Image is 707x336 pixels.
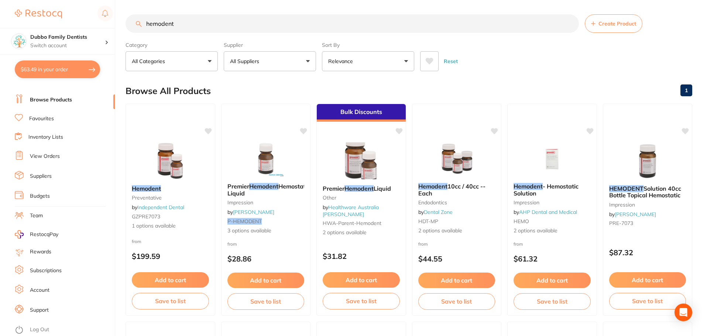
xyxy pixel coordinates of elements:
small: impression [227,200,305,205]
button: Save to list [227,293,305,309]
em: Hemodent [344,185,374,192]
span: from [514,241,523,247]
span: 2 options available [418,227,495,235]
button: All Categories [126,51,218,71]
span: PRE-7073 [609,220,633,226]
span: Premier [323,185,344,192]
span: 1 options available [132,222,209,230]
a: Dental Zone [424,209,453,215]
span: from [132,239,141,244]
button: Log Out [15,324,113,336]
p: $61.32 [514,254,591,263]
em: P-HEMODENT [227,218,262,225]
a: Restocq Logo [15,6,62,22]
span: Hemostatic Liquid [227,183,310,197]
p: All Suppliers [230,58,262,65]
a: RestocqPay [15,230,58,239]
span: RestocqPay [30,231,58,238]
em: Hemodent [249,183,278,190]
div: Open Intercom Messenger [675,304,692,321]
img: Premier Hemodent Hemostatic Liquid [242,140,290,177]
p: $28.86 [227,254,305,263]
a: Subscriptions [30,267,62,274]
img: HEMODENT Solution 40cc Bottle Topical Hemostatic [624,142,672,179]
button: Create Product [585,14,642,33]
img: Premier Hemodent Liquid [337,142,385,179]
img: Dubbo Family Dentists [11,34,26,49]
a: Inventory Lists [28,134,63,141]
a: Log Out [30,326,49,333]
p: $199.59 [132,252,209,260]
span: 2 options available [323,229,400,236]
span: from [418,241,428,247]
small: impression [609,202,686,208]
a: AHP Dental and Medical [519,209,577,215]
input: Search Products [126,14,579,33]
img: Restocq Logo [15,10,62,18]
span: GZPRE7073 [132,213,160,220]
a: Team [30,212,43,219]
img: Hemodent [146,142,194,179]
span: by [514,209,577,215]
a: [PERSON_NAME] [233,209,274,215]
span: by [227,209,274,215]
a: Independent Dental [137,204,184,211]
p: All Categories [132,58,168,65]
em: Hemodent [514,183,543,190]
span: Premier [227,183,249,190]
a: Rewards [30,248,51,256]
a: Healthware Australia [PERSON_NAME] [323,204,379,217]
div: Bulk Discounts [317,104,406,122]
small: preventative [132,195,209,201]
p: $87.32 [609,248,686,257]
span: HEMO [514,218,529,225]
span: by [418,209,453,215]
h2: Browse All Products [126,86,211,96]
button: Save to list [323,293,400,309]
a: Budgets [30,193,50,200]
span: - Hemostatic Solution [514,183,579,197]
span: from [227,241,237,247]
button: All Suppliers [224,51,316,71]
b: HEMODENT Solution 40cc Bottle Topical Hemostatic [609,185,686,199]
p: $44.55 [418,254,495,263]
button: Add to cart [132,272,209,288]
button: $63.49 in your order [15,60,100,78]
button: Save to list [609,293,686,309]
p: Relevance [328,58,356,65]
button: Add to cart [418,273,495,288]
a: Browse Products [30,96,72,104]
a: Account [30,287,49,294]
button: Save to list [418,293,495,309]
p: Switch account [30,42,105,49]
span: by [323,204,379,217]
b: Hemodent 10cc / 40cc -- Each [418,183,495,197]
span: 2 options available [514,227,591,235]
span: Solution 40cc Bottle Topical Hemostatic [609,185,681,199]
button: Save to list [132,293,209,309]
p: $31.82 [323,252,400,260]
em: Hemodent [418,183,447,190]
b: Premier Hemodent Hemostatic Liquid [227,183,305,197]
span: by [132,204,184,211]
b: Hemodent [132,185,209,192]
button: Add to cart [323,272,400,288]
button: Relevance [322,51,414,71]
em: HEMODENT [609,185,643,192]
img: Hemodent - Hemostatic Solution [528,140,576,177]
img: Hemodent 10cc / 40cc -- Each [433,140,481,177]
span: 3 options available [227,227,305,235]
a: [PERSON_NAME] [615,211,656,218]
b: Premier Hemodent Liquid [323,185,400,192]
small: Endodontics [418,200,495,205]
a: 1 [680,83,692,98]
button: Add to cart [227,273,305,288]
button: Add to cart [609,272,686,288]
a: Support [30,306,49,314]
span: HDT-MP [418,218,438,225]
a: View Orders [30,153,60,160]
em: Hemodent [132,185,161,192]
label: Category [126,42,218,48]
b: Hemodent - Hemostatic Solution [514,183,591,197]
button: Reset [442,51,460,71]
